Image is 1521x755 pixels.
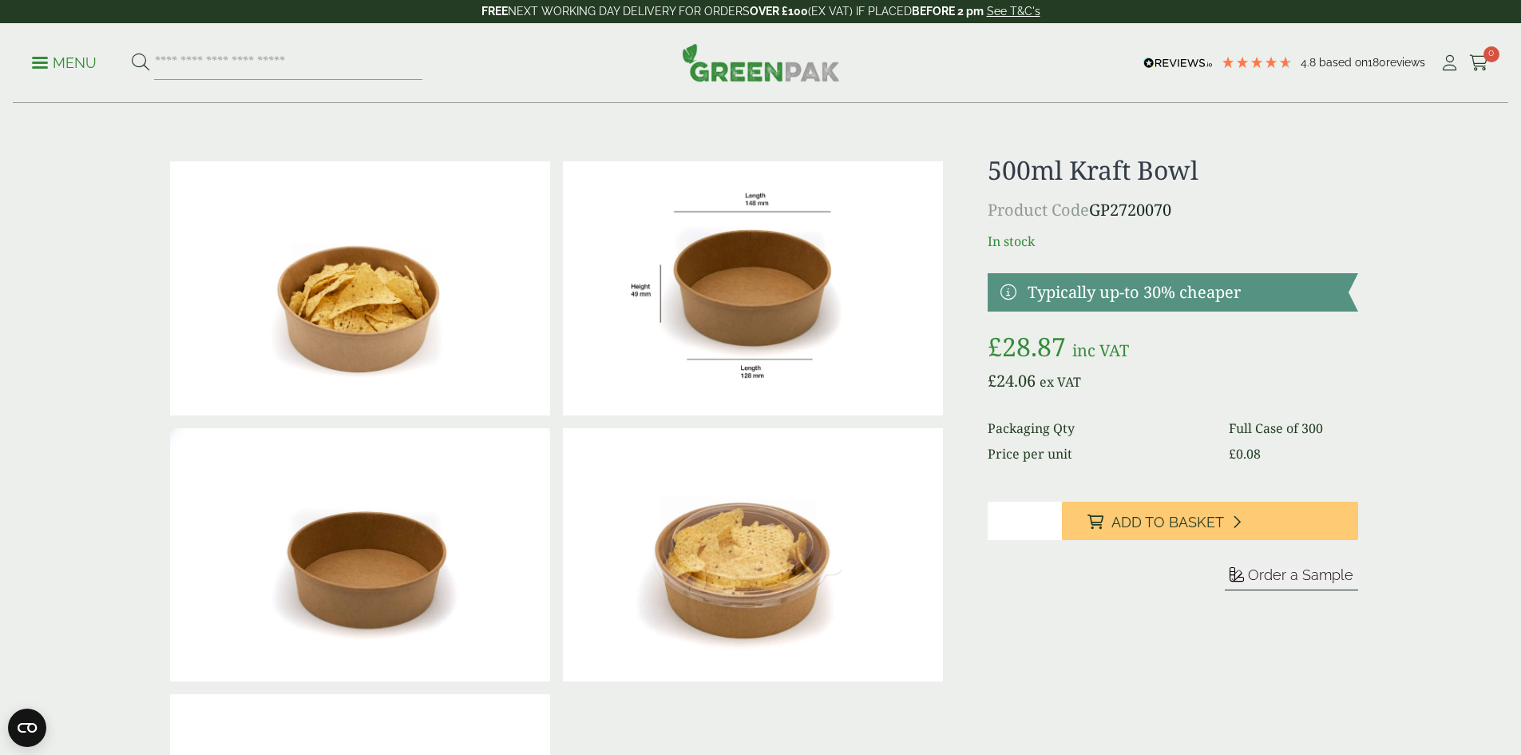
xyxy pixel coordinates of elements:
[1229,445,1261,463] bdi: 0.08
[1229,445,1236,463] span: £
[1469,55,1489,71] i: Cart
[988,444,1210,463] dt: Price per unit
[988,329,1066,364] bdi: 28.87
[1062,502,1358,540] button: Add to Basket
[1111,514,1224,531] span: Add to Basket
[987,5,1040,18] a: See T&C's
[988,232,1357,251] p: In stock
[563,428,943,682] img: Kraft Bowl 500ml With Nachos And Lid
[1483,46,1499,62] span: 0
[170,161,550,415] img: Kraft Bowl 500ml With Nachos
[170,428,550,682] img: Kraft Bowl 500ml
[1143,58,1213,69] img: REVIEWS.io
[988,155,1357,185] h1: 500ml Kraft Bowl
[563,161,943,415] img: KraftBowl_500
[750,5,808,18] strong: OVER £100
[32,54,97,73] p: Menu
[988,370,1036,391] bdi: 24.06
[1469,51,1489,75] a: 0
[32,54,97,70] a: Menu
[682,43,840,81] img: GreenPak Supplies
[481,5,508,18] strong: FREE
[1040,373,1081,391] span: ex VAT
[1225,566,1358,590] button: Order a Sample
[8,709,46,747] button: Open CMP widget
[988,419,1210,438] dt: Packaging Qty
[1221,55,1293,70] div: 4.78 Stars
[1440,55,1460,71] i: My Account
[988,198,1357,222] p: GP2720070
[988,370,996,391] span: £
[1301,56,1319,69] span: 4.8
[1319,56,1368,69] span: Based on
[1229,419,1357,438] dd: Full Case of 300
[988,329,1002,364] span: £
[1386,56,1425,69] span: reviews
[1368,56,1386,69] span: 180
[1248,566,1353,583] span: Order a Sample
[1072,340,1129,361] span: inc VAT
[912,5,984,18] strong: BEFORE 2 pm
[988,199,1089,221] span: Product Code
